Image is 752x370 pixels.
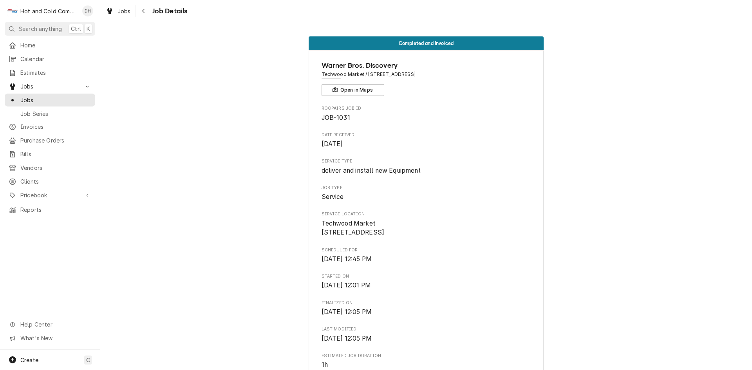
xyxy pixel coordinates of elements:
[20,55,91,63] span: Calendar
[322,281,531,290] span: Started On
[5,22,95,36] button: Search anythingCtrlK
[5,148,95,161] a: Bills
[322,300,531,317] div: Finalized On
[20,191,80,199] span: Pricebook
[322,326,531,332] span: Last Modified
[322,326,531,343] div: Last Modified
[20,110,91,118] span: Job Series
[20,82,80,90] span: Jobs
[322,166,531,175] span: Service Type
[322,353,531,370] div: Estimated Job Duration
[117,7,131,15] span: Jobs
[19,25,62,33] span: Search anything
[7,5,18,16] div: H
[322,193,344,200] span: Service
[322,247,531,264] div: Scheduled For
[322,158,531,164] span: Service Type
[5,80,95,93] a: Go to Jobs
[5,161,95,174] a: Vendors
[322,192,531,202] span: Job Type
[82,5,93,16] div: DH
[322,247,531,253] span: Scheduled For
[5,39,95,52] a: Home
[20,206,91,214] span: Reports
[322,185,531,202] div: Job Type
[5,175,95,188] a: Clients
[399,41,454,46] span: Completed and Invoiced
[322,158,531,175] div: Service Type
[322,300,531,306] span: Finalized On
[20,164,91,172] span: Vendors
[5,203,95,216] a: Reports
[5,120,95,133] a: Invoices
[322,255,372,263] span: [DATE] 12:45 PM
[5,189,95,202] a: Go to Pricebook
[322,308,372,316] span: [DATE] 12:05 PM
[322,334,531,343] span: Last Modified
[103,5,134,18] a: Jobs
[322,254,531,264] span: Scheduled For
[20,7,78,15] div: Hot and Cold Commercial Kitchens, Inc.
[322,211,531,217] span: Service Location
[322,167,421,174] span: deliver and install new Equipment
[322,353,531,359] span: Estimated Job Duration
[5,134,95,147] a: Purchase Orders
[322,132,531,149] div: Date Received
[322,273,531,280] span: Started On
[322,113,531,123] span: Roopairs Job ID
[20,334,90,342] span: What's New
[322,282,371,289] span: [DATE] 12:01 PM
[20,136,91,144] span: Purchase Orders
[7,5,18,16] div: Hot and Cold Commercial Kitchens, Inc.'s Avatar
[82,5,93,16] div: Daryl Harris's Avatar
[322,140,343,148] span: [DATE]
[71,25,81,33] span: Ctrl
[322,71,531,78] span: Address
[86,356,90,364] span: C
[5,332,95,345] a: Go to What's New
[322,361,328,368] span: 1h
[20,96,91,104] span: Jobs
[322,60,531,96] div: Client Information
[322,219,531,237] span: Service Location
[322,60,531,71] span: Name
[322,360,531,370] span: Estimated Job Duration
[5,52,95,65] a: Calendar
[5,107,95,120] a: Job Series
[20,150,91,158] span: Bills
[322,105,531,122] div: Roopairs Job ID
[322,335,372,342] span: [DATE] 12:05 PM
[20,320,90,328] span: Help Center
[20,123,91,131] span: Invoices
[137,5,150,17] button: Navigate back
[322,114,350,121] span: JOB-1031
[5,66,95,79] a: Estimates
[322,211,531,237] div: Service Location
[322,105,531,112] span: Roopairs Job ID
[20,41,91,49] span: Home
[322,185,531,191] span: Job Type
[87,25,90,33] span: K
[5,318,95,331] a: Go to Help Center
[322,132,531,138] span: Date Received
[322,220,385,236] span: Techwood Market [STREET_ADDRESS]
[150,6,188,16] span: Job Details
[20,177,91,186] span: Clients
[322,273,531,290] div: Started On
[322,84,384,96] button: Open in Maps
[322,139,531,149] span: Date Received
[20,357,38,363] span: Create
[322,307,531,317] span: Finalized On
[20,69,91,77] span: Estimates
[309,36,544,50] div: Status
[5,94,95,106] a: Jobs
